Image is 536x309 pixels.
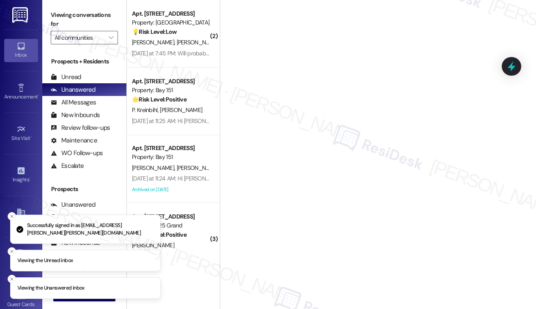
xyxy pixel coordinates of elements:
[38,93,39,98] span: •
[51,200,96,209] div: Unanswered
[51,136,97,145] div: Maintenance
[8,247,16,255] button: Close toast
[109,34,113,41] i: 
[29,175,30,181] span: •
[30,134,32,140] span: •
[4,164,38,186] a: Insights •
[4,205,38,228] a: Buildings
[132,77,210,86] div: Apt. [STREET_ADDRESS]
[4,122,38,145] a: Site Visit •
[8,212,16,221] button: Close toast
[51,8,118,31] label: Viewing conversations for
[132,28,177,36] strong: 💡 Risk Level: Low
[132,164,177,172] span: [PERSON_NAME]
[51,161,84,170] div: Escalate
[42,185,126,194] div: Prospects
[132,86,210,95] div: Property: Bay 151
[132,9,210,18] div: Apt. [STREET_ADDRESS]
[4,39,38,62] a: Inbox
[17,284,85,292] p: Viewing the Unanswered inbox
[55,31,104,44] input: All communities
[51,73,81,82] div: Unread
[51,123,110,132] div: Review follow-ups
[132,212,210,221] div: Apt. [STREET_ADDRESS]
[8,275,16,283] button: Close toast
[51,85,96,94] div: Unanswered
[51,98,96,107] div: All Messages
[160,106,202,114] span: [PERSON_NAME]
[132,144,210,153] div: Apt. [STREET_ADDRESS]
[132,49,253,57] div: [DATE] at 7:45 PM: Will probably be there by 8:30
[132,153,210,161] div: Property: Bay 151
[4,247,38,270] a: Leads
[132,38,177,46] span: [PERSON_NAME]
[27,222,153,237] p: Successfully signed in as [EMAIL_ADDRESS][PERSON_NAME][PERSON_NAME][DOMAIN_NAME]
[42,57,126,66] div: Prospects + Residents
[51,149,103,158] div: WO Follow-ups
[132,106,160,114] span: P. Kreinbihl
[132,18,210,27] div: Property: [GEOGRAPHIC_DATA]
[132,241,174,249] span: [PERSON_NAME]
[131,184,211,195] div: Archived on [DATE]
[132,221,210,230] div: Property: 225 Grand
[132,96,186,103] strong: 🌟 Risk Level: Positive
[12,7,30,23] img: ResiDesk Logo
[177,164,219,172] span: [PERSON_NAME]
[17,257,73,264] p: Viewing the Unread inbox
[177,38,277,46] span: [PERSON_NAME][DEMOGRAPHIC_DATA]
[51,111,100,120] div: New Inbounds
